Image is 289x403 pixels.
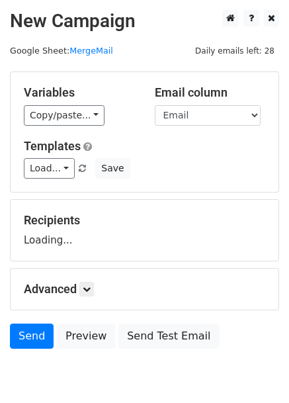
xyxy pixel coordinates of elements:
[190,46,279,56] a: Daily emails left: 28
[24,139,81,153] a: Templates
[24,213,265,228] h5: Recipients
[24,213,265,247] div: Loading...
[24,85,135,100] h5: Variables
[24,158,75,179] a: Load...
[24,105,104,126] a: Copy/paste...
[10,46,113,56] small: Google Sheet:
[118,324,219,349] a: Send Test Email
[10,324,54,349] a: Send
[10,10,279,32] h2: New Campaign
[24,282,265,296] h5: Advanced
[69,46,113,56] a: MergeMail
[95,158,130,179] button: Save
[190,44,279,58] span: Daily emails left: 28
[57,324,115,349] a: Preview
[155,85,266,100] h5: Email column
